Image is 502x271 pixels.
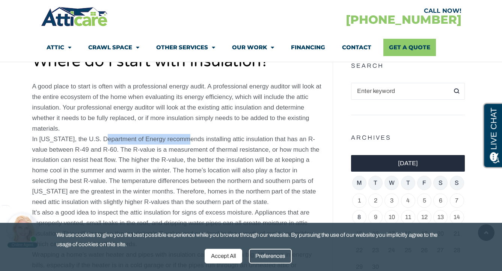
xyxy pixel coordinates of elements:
[367,192,383,209] td: 2
[205,249,242,263] div: Accept All
[249,249,292,263] div: Preferences
[251,8,461,14] div: CALL NOW!
[56,230,440,249] span: We use cookies to give you the best possible experience while you browse through our website. By ...
[449,209,465,225] td: 14
[4,211,41,248] iframe: Chat Invitation
[47,39,456,56] nav: Menu
[400,174,416,192] th: Thursday
[400,192,416,209] td: 4
[351,57,465,75] h5: Search
[351,192,367,209] td: 1
[32,53,322,70] h2: Where do I start with Insulation?
[351,209,367,225] td: 8
[291,39,325,56] a: Financing
[384,174,400,192] th: Wednesday
[416,192,432,209] td: 5
[433,209,449,225] td: 13
[18,6,60,15] span: Opens a chat window
[342,39,371,56] a: Contact
[383,39,436,56] a: Get A Quote
[448,83,465,100] button: Search
[384,192,400,209] td: 3
[367,209,383,225] td: 9
[416,174,432,192] th: Friday
[156,39,215,56] a: Other Services
[433,192,449,209] td: 6
[416,209,432,225] td: 12
[47,39,71,56] a: Attic
[232,39,274,56] a: Our Work
[351,155,465,172] caption: [DATE]
[351,83,465,100] input: Search for:
[384,209,400,225] td: 10
[449,174,465,192] th: Sunday
[449,192,465,209] td: 7
[351,174,367,192] th: Monday
[351,129,465,147] h5: Archives
[400,209,416,225] td: 11
[88,39,139,56] a: Crawl Space
[367,174,383,192] th: Tuesday
[433,174,449,192] th: Saturday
